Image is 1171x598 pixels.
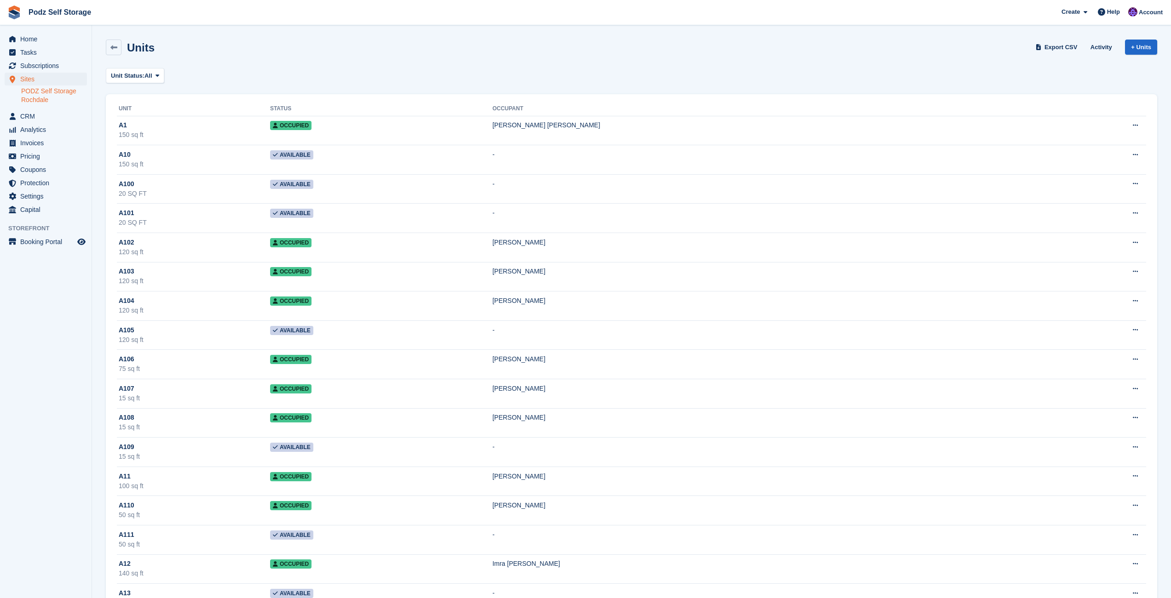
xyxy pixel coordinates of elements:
span: Occupied [270,121,311,130]
div: 50 sq ft [119,540,270,549]
div: [PERSON_NAME] [492,472,1047,481]
td: - [492,145,1047,175]
span: Pricing [20,150,75,163]
span: Available [270,443,313,452]
span: Help [1107,7,1120,17]
div: [PERSON_NAME] [492,296,1047,306]
a: Podz Self Storage [25,5,95,20]
span: A11 [119,472,131,481]
div: [PERSON_NAME] [492,384,1047,393]
span: A12 [119,559,131,569]
div: 20 SQ FT [119,218,270,228]
a: menu [5,73,87,85]
span: Occupied [270,384,311,393]
td: - [492,438,1047,467]
span: Occupied [270,413,311,422]
span: Available [270,326,313,335]
div: [PERSON_NAME] [492,501,1047,510]
th: Unit [117,102,270,116]
span: CRM [20,110,75,123]
a: menu [5,203,87,216]
a: Export CSV [1034,40,1081,55]
span: A100 [119,179,134,189]
span: A103 [119,267,134,276]
span: Available [270,530,313,540]
span: A104 [119,296,134,306]
span: A105 [119,325,134,335]
div: Imra [PERSON_NAME] [492,559,1047,569]
span: Available [270,180,313,189]
td: - [492,174,1047,204]
span: Sites [20,73,75,85]
span: Available [270,150,313,159]
a: menu [5,137,87,149]
div: 75 sq ft [119,364,270,374]
img: stora-icon-8386f47178a22dfd0bd8f6a31ec36ba5ce8667c1dd55bd0f319d3a0aa187defe.svg [7,6,21,19]
img: Jawed Chowdhary [1128,7,1137,17]
span: Coupons [20,163,75,176]
div: [PERSON_NAME] [492,413,1047,422]
span: Home [20,33,75,46]
a: menu [5,59,87,72]
span: Unit Status: [111,71,144,80]
span: Storefront [8,224,92,233]
a: PODZ Self Storage Rochdale [21,87,87,104]
a: menu [5,110,87,123]
span: Settings [20,190,75,203]
a: menu [5,163,87,176]
div: 100 sq ft [119,481,270,491]
span: Export CSV [1044,43,1078,52]
span: Occupied [270,238,311,247]
div: 50 sq ft [119,510,270,520]
span: A109 [119,442,134,452]
a: Activity [1087,40,1116,55]
span: A10 [119,150,131,159]
div: 140 sq ft [119,569,270,578]
span: Occupied [270,559,311,569]
span: Analytics [20,123,75,136]
div: 120 sq ft [119,306,270,315]
span: A101 [119,208,134,218]
span: Occupied [270,267,311,276]
th: Status [270,102,492,116]
span: Occupied [270,501,311,510]
span: All [144,71,152,80]
span: Tasks [20,46,75,59]
span: Capital [20,203,75,216]
span: Occupied [270,355,311,364]
a: menu [5,150,87,163]
a: menu [5,46,87,59]
span: A108 [119,413,134,422]
a: menu [5,235,87,248]
span: Invoices [20,137,75,149]
span: A110 [119,501,134,510]
span: Occupied [270,296,311,306]
div: 15 sq ft [119,422,270,432]
div: 15 sq ft [119,393,270,403]
a: menu [5,33,87,46]
div: 15 sq ft [119,452,270,461]
span: A107 [119,384,134,393]
span: Available [270,209,313,218]
span: Available [270,589,313,598]
div: 120 sq ft [119,335,270,345]
a: menu [5,190,87,203]
a: menu [5,123,87,136]
a: menu [5,177,87,189]
span: A102 [119,238,134,247]
span: Booking Portal [20,235,75,248]
div: [PERSON_NAME] [PERSON_NAME] [492,120,1047,130]
span: A106 [119,354,134,364]
span: Create [1061,7,1080,17]
a: + Units [1125,40,1157,55]
th: Occupant [492,102,1047,116]
div: 150 sq ft [119,130,270,140]
span: Protection [20,177,75,189]
div: 120 sq ft [119,247,270,257]
a: Preview store [76,236,87,247]
div: 150 sq ft [119,159,270,169]
button: Unit Status: All [106,68,164,83]
span: Account [1139,8,1163,17]
div: 20 SQ FT [119,189,270,199]
h2: Units [127,41,155,54]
